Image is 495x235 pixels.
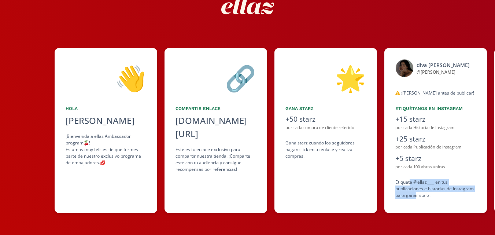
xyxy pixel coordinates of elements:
div: Compartir Enlace [176,105,256,112]
div: +15 starz [395,114,476,125]
div: 👋 [66,59,146,96]
div: 🌟 [285,59,366,96]
div: [DOMAIN_NAME][URL] [176,114,256,140]
div: Gana starz [285,105,366,112]
div: ¡Bienvenida a ellaz Ambassador program🍒! Estamos muy felices de que formes parte de nuestro exclu... [66,133,146,166]
div: 🔗 [176,59,256,96]
div: +25 starz [395,134,476,144]
div: +50 starz [285,114,366,125]
div: [PERSON_NAME] [66,114,146,127]
div: Este es tu enlace exclusivo para compartir nuestra tienda. ¡Comparte este con tu audiencia y cons... [176,146,256,173]
div: diva [PERSON_NAME] [417,61,470,69]
div: por cada Publicación de Instagram [395,144,476,150]
div: @ [PERSON_NAME] [417,69,470,76]
div: +5 starz [395,153,476,164]
div: Gana starz cuando los seguidores hagan click en tu enlace y realiza compras . [285,140,366,159]
img: 522420061_18525572260019285_5354721156529986875_n.jpg [395,59,414,77]
div: Etiqueta @ellaz____ en tus publicaciones e historias de Instagram para ganar starz. [395,179,476,199]
div: por cada 100 vistas únicas [395,164,476,170]
div: por cada compra de cliente referido [285,125,366,131]
div: Etiquétanos en Instagram [395,105,476,112]
u: ¡[PERSON_NAME] antes de publicar! [401,90,474,96]
div: Hola [66,105,146,112]
div: por cada Historia de Instagram [395,125,476,131]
